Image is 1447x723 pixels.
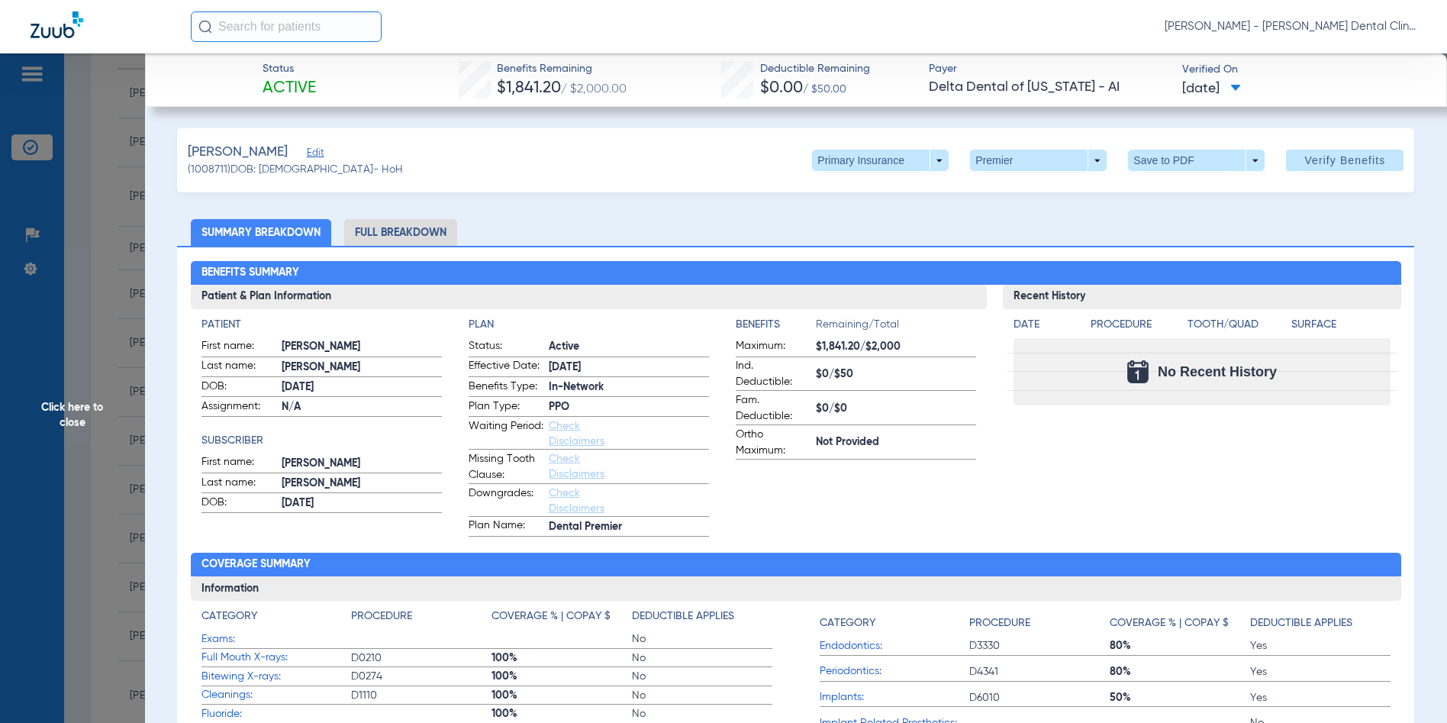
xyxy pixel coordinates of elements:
[820,608,969,637] app-breakdown-title: Category
[201,433,442,449] h4: Subscriber
[469,399,543,417] span: Plan Type:
[549,453,604,479] a: Check Disclaimers
[820,663,969,679] span: Periodontics:
[1291,317,1391,333] h4: Surface
[188,143,288,162] span: [PERSON_NAME]
[1188,317,1287,338] app-breakdown-title: Tooth/Quad
[282,399,442,415] span: N/A
[1091,317,1182,333] h4: Procedure
[736,427,811,459] span: Ortho Maximum:
[201,475,276,493] span: Last name:
[736,338,811,357] span: Maximum:
[1091,317,1182,338] app-breakdown-title: Procedure
[969,638,1110,654] span: D3330
[1250,638,1391,654] span: Yes
[632,669,772,684] span: No
[1003,285,1401,309] h3: Recent History
[201,338,276,357] span: First name:
[1182,79,1241,98] span: [DATE]
[201,687,351,703] span: Cleanings:
[491,650,632,666] span: 100%
[1371,650,1447,723] iframe: Chat Widget
[188,162,403,178] span: (1008711) DOB: [DEMOGRAPHIC_DATA] - HoH
[351,608,491,630] app-breakdown-title: Procedure
[191,261,1401,286] h2: Benefits Summary
[31,11,83,38] img: Zuub Logo
[307,147,321,162] span: Edit
[803,84,846,95] span: / $50.00
[201,358,276,376] span: Last name:
[820,689,969,705] span: Implants:
[191,11,382,42] input: Search for patients
[549,360,709,376] span: [DATE]
[469,486,543,516] span: Downgrades:
[632,608,772,630] app-breakdown-title: Deductible Applies
[736,317,816,333] h4: Benefits
[469,358,543,376] span: Effective Date:
[1286,150,1403,171] button: Verify Benefits
[820,615,875,631] h4: Category
[969,608,1110,637] app-breakdown-title: Procedure
[282,339,442,355] span: [PERSON_NAME]
[1110,664,1250,679] span: 80%
[351,608,412,625] h4: Procedure
[929,78,1168,97] span: Delta Dental of [US_STATE] - AI
[201,631,351,647] span: Exams:
[201,454,276,473] span: First name:
[201,608,257,625] h4: Category
[1014,317,1078,338] app-breakdown-title: Date
[201,495,276,513] span: DOB:
[351,650,491,666] span: D0210
[970,150,1107,171] button: Premier
[1188,317,1287,333] h4: Tooth/Quad
[816,401,976,417] span: $0/$0
[201,650,351,666] span: Full Mouth X-rays:
[969,690,1110,705] span: D6010
[632,631,772,647] span: No
[344,219,457,246] li: Full Breakdown
[1014,317,1078,333] h4: Date
[969,664,1110,679] span: D4341
[1250,664,1391,679] span: Yes
[282,476,442,492] span: [PERSON_NAME]
[282,456,442,472] span: [PERSON_NAME]
[1158,364,1277,379] span: No Recent History
[491,608,632,630] app-breakdown-title: Coverage % | Copay $
[736,392,811,424] span: Fam. Deductible:
[549,379,709,395] span: In-Network
[736,317,816,338] app-breakdown-title: Benefits
[201,379,276,397] span: DOB:
[491,669,632,684] span: 100%
[491,688,632,703] span: 100%
[201,317,442,333] h4: Patient
[969,615,1030,631] h4: Procedure
[549,339,709,355] span: Active
[1250,608,1391,637] app-breakdown-title: Deductible Applies
[191,219,331,246] li: Summary Breakdown
[282,379,442,395] span: [DATE]
[549,519,709,535] span: Dental Premier
[469,451,543,483] span: Missing Tooth Clause:
[497,80,561,96] span: $1,841.20
[929,61,1168,77] span: Payer
[497,61,627,77] span: Benefits Remaining
[1110,690,1250,705] span: 50%
[1250,690,1391,705] span: Yes
[282,360,442,376] span: [PERSON_NAME]
[469,338,543,357] span: Status:
[549,399,709,415] span: PPO
[191,553,1401,577] h2: Coverage Summary
[1110,608,1250,637] app-breakdown-title: Coverage % | Copay $
[816,366,976,382] span: $0/$50
[1250,615,1352,631] h4: Deductible Applies
[191,576,1401,601] h3: Information
[632,650,772,666] span: No
[201,399,276,417] span: Assignment:
[816,339,976,355] span: $1,841.20/$2,000
[491,608,611,625] h4: Coverage % | Copay $
[469,418,543,449] span: Waiting Period:
[1110,615,1229,631] h4: Coverage % | Copay $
